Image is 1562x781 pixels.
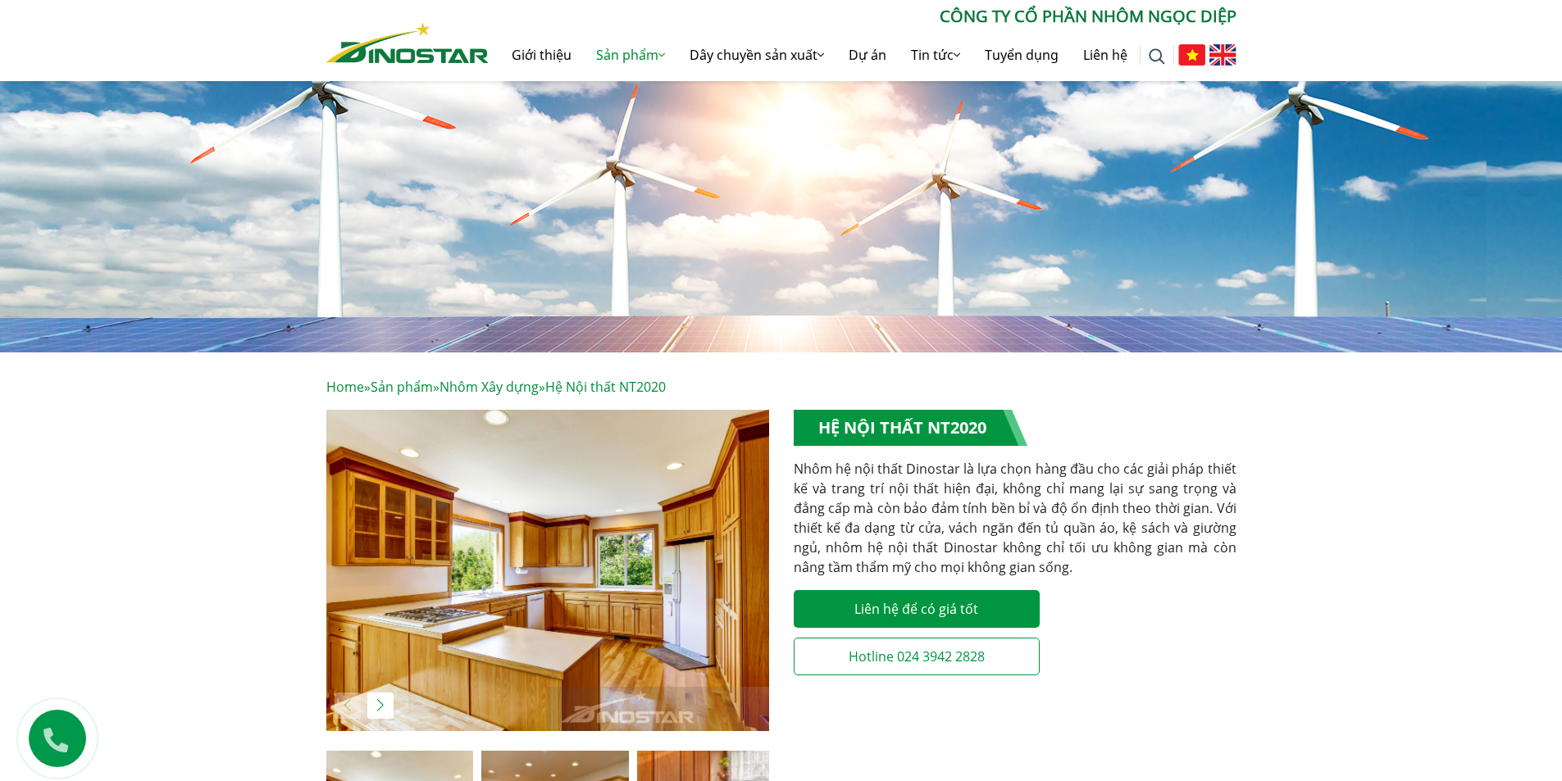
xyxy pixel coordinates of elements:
a: Dây chuyền sản xuất [677,29,836,81]
p: CÔNG TY CỔ PHẦN NHÔM NGỌC DIỆP [489,4,1236,29]
div: 1 / 5 [326,410,769,731]
div: Next slide [367,692,394,719]
p: Nhôm hệ nội thất Dinostar là lựa chọn hàng đầu cho các giải pháp thiết kế và trang trí nội thất h... [794,459,1236,577]
a: Home [326,378,364,396]
a: Tin tức [899,29,972,81]
a: Liên hệ [1071,29,1140,81]
img: istockphoto_603180768-scaled.jpg [326,410,769,731]
a: Liên hệ để có giá tốt [794,590,1040,628]
span: » » » [326,378,666,396]
img: Tiếng Việt [1178,44,1205,66]
img: English [1209,44,1236,66]
a: Tuyển dụng [972,29,1071,81]
img: Nhôm Dinostar [326,22,489,63]
a: Dự án [836,29,899,81]
a: Nhôm Xây dựng [439,378,539,396]
a: Sản phẩm [584,29,677,81]
a: Hotline 024 3942 2828 [794,638,1040,675]
span: Hệ Nội thất NT2020 [545,378,666,396]
h1: Hệ Nội thất NT2020 [794,410,1027,446]
a: Giới thiệu [499,29,584,81]
img: search [1149,48,1165,65]
a: Sản phẩm [371,378,433,396]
